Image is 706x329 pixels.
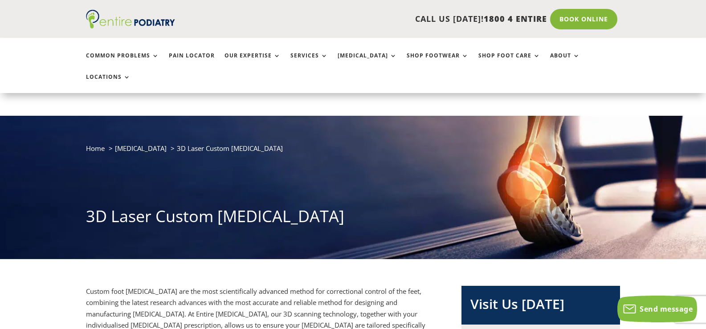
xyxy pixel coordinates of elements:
[224,53,281,72] a: Our Expertise
[617,296,697,322] button: Send message
[86,53,159,72] a: Common Problems
[478,53,540,72] a: Shop Foot Care
[550,9,617,29] a: Book Online
[484,13,547,24] span: 1800 4 ENTIRE
[407,53,469,72] a: Shop Footwear
[640,304,693,314] span: Send message
[86,74,131,93] a: Locations
[86,97,131,116] a: Locations
[550,53,580,72] a: About
[86,10,175,28] img: logo (1)
[177,144,283,153] span: 3D Laser Custom [MEDICAL_DATA]
[115,144,167,153] a: [MEDICAL_DATA]
[169,53,215,72] a: Pain Locator
[290,53,328,72] a: Services
[86,21,175,30] a: Entire Podiatry
[338,53,397,72] a: [MEDICAL_DATA]
[209,13,547,25] p: CALL US [DATE]!
[86,144,105,153] a: Home
[86,142,620,161] nav: breadcrumb
[86,205,620,232] h1: 3D Laser Custom [MEDICAL_DATA]
[470,295,611,318] h2: Visit Us [DATE]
